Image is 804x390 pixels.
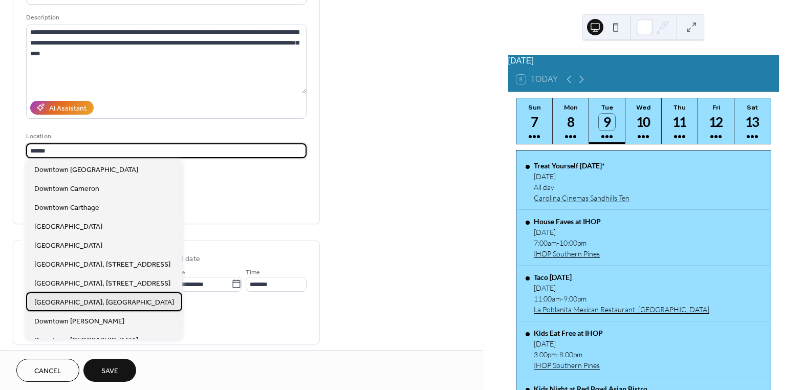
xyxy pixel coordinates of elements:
[734,98,771,144] button: Sat13
[559,239,586,247] span: 10:00pm
[534,239,557,247] span: 7:00am
[34,259,170,270] span: [GEOGRAPHIC_DATA], [STREET_ADDRESS]
[534,172,629,181] div: [DATE]
[171,254,200,265] div: End date
[34,183,99,194] span: Downtown Cameron
[34,278,170,289] span: [GEOGRAPHIC_DATA], [STREET_ADDRESS]
[534,284,709,292] div: [DATE]
[534,249,601,258] a: IHOP Southern Pines
[246,267,260,277] span: Time
[34,202,99,213] span: Downtown Carthage
[698,98,734,144] button: Fri12
[701,103,731,111] div: Fri
[628,103,659,111] div: Wed
[671,114,688,131] div: 11
[534,193,629,202] a: Carolina Cinemas Sandhills Ten
[534,305,709,314] a: La Poblanita Mexican Restaurant, [GEOGRAPHIC_DATA]
[16,359,79,382] button: Cancel
[599,114,616,131] div: 9
[589,98,625,144] button: Tue9
[635,114,652,131] div: 10
[561,294,563,303] span: -
[708,114,725,131] div: 12
[34,164,138,175] span: Downtown [GEOGRAPHIC_DATA]
[534,294,561,303] span: 11:00am
[559,350,582,359] span: 8:00pm
[534,273,709,281] div: Taco [DATE]
[592,103,622,111] div: Tue
[26,131,305,142] div: Location
[563,294,586,303] span: 9:00pm
[49,103,86,114] div: AI Assistant
[744,114,761,131] div: 13
[34,335,138,345] span: Downtown [GEOGRAPHIC_DATA]
[662,98,698,144] button: Thu11
[516,98,553,144] button: Sun7
[534,350,557,359] span: 3:00pm
[34,240,102,251] span: [GEOGRAPHIC_DATA]
[30,101,94,115] button: AI Assistant
[553,98,589,144] button: Mon8
[534,161,629,170] div: Treat Yourself [DATE]*
[534,183,629,191] div: All day
[34,297,174,308] span: [GEOGRAPHIC_DATA], [GEOGRAPHIC_DATA]
[562,114,579,131] div: 8
[534,329,603,337] div: Kids Eat Free at IHOP
[101,366,118,377] span: Save
[519,103,550,111] div: Sun
[83,359,136,382] button: Save
[534,361,603,370] a: IHOP Southern Pines
[508,55,779,67] div: [DATE]
[26,12,305,23] div: Description
[557,239,559,247] span: -
[526,114,543,131] div: 7
[665,103,695,111] div: Thu
[34,221,102,232] span: [GEOGRAPHIC_DATA]
[34,366,61,377] span: Cancel
[534,339,603,348] div: [DATE]
[534,217,601,226] div: House Faves at IHOP
[625,98,662,144] button: Wed10
[737,103,768,111] div: Sat
[34,316,124,327] span: Downtown [PERSON_NAME]
[556,103,586,111] div: Mon
[557,350,559,359] span: -
[534,228,601,236] div: [DATE]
